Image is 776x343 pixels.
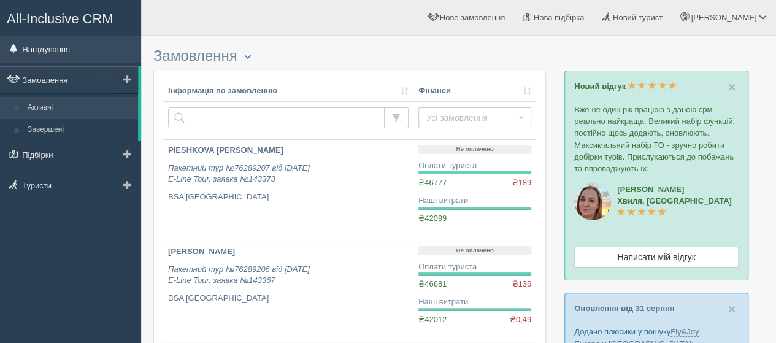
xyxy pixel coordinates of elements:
[1,1,140,34] a: All-Inclusive CRM
[728,302,736,316] span: ×
[617,185,732,217] a: [PERSON_NAME]Хвиля, [GEOGRAPHIC_DATA]
[418,178,447,187] span: ₴46777
[574,82,677,91] a: Новий відгук
[426,112,515,124] span: Усі замовлення
[574,104,739,174] p: Вже не один рік працюю з даною срм - реально найкраща. Великий набір функцій, постійно щось додаю...
[153,48,546,64] h3: Замовлення
[418,261,531,273] div: Оплати туриста
[691,13,756,22] span: [PERSON_NAME]
[613,13,663,22] span: Новий турист
[168,264,310,285] i: Пакетний тур №76289206 від [DATE] E-Line Tour, заявка №143367
[168,293,409,304] p: BSA [GEOGRAPHIC_DATA]
[418,214,447,223] span: ₴42099
[418,160,531,172] div: Оплати туриста
[7,11,113,26] span: All-Inclusive CRM
[418,85,531,97] a: Фінанси
[418,195,531,207] div: Наші витрати
[418,246,531,255] p: Не оплачено
[512,279,531,290] span: ₴136
[163,140,413,241] a: PIESHKOVA [PERSON_NAME] Пакетний тур №76289207 від [DATE]E-Line Tour, заявка №143373 BSA [GEOGRAP...
[418,145,531,154] p: Не оплачено
[728,80,736,93] button: Close
[168,85,409,97] a: Інформація по замовленню
[168,191,409,203] p: BSA [GEOGRAPHIC_DATA]
[163,241,413,342] a: [PERSON_NAME] Пакетний тур №76289206 від [DATE]E-Line Tour, заявка №143367 BSA [GEOGRAPHIC_DATA]
[168,107,385,128] input: Пошук за номером замовлення, ПІБ або паспортом туриста
[418,107,531,128] button: Усі замовлення
[168,163,310,184] i: Пакетний тур №76289207 від [DATE] E-Line Tour, заявка №143373
[168,247,235,256] b: [PERSON_NAME]
[534,13,585,22] span: Нова підбірка
[574,247,739,268] a: Написати мій відгук
[728,303,736,315] button: Close
[418,296,531,308] div: Наші витрати
[22,119,138,141] a: Завершені
[418,315,447,324] span: ₴42012
[168,145,283,155] b: PIESHKOVA [PERSON_NAME]
[418,279,447,288] span: ₴46681
[574,304,674,313] a: Оновлення від 31 серпня
[728,80,736,94] span: ×
[22,97,138,119] a: Активні
[510,314,531,326] span: ₴0,49
[512,177,531,189] span: ₴189
[440,13,505,22] span: Нове замовлення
